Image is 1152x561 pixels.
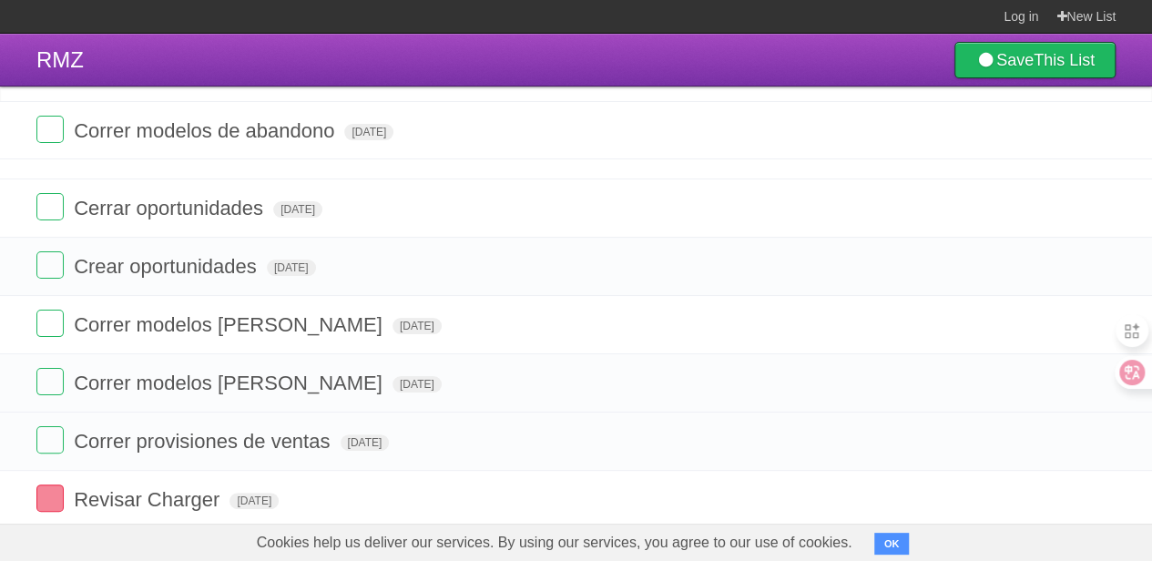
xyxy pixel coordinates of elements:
span: Correr provisiones de ventas [74,430,334,453]
label: Done [36,310,64,337]
span: Correr modelos de abandono [74,119,339,142]
span: [DATE] [392,376,442,393]
a: SaveThis List [954,42,1116,78]
label: Done [36,426,64,454]
span: Revisar Charger [74,488,224,511]
label: Done [36,193,64,220]
label: Done [36,251,64,279]
span: RMZ [36,47,84,72]
span: [DATE] [267,260,316,276]
span: [DATE] [392,318,442,334]
span: [DATE] [273,201,322,218]
button: OK [874,533,910,555]
label: Done [36,116,64,143]
span: [DATE] [229,493,279,509]
span: Cookies help us deliver our services. By using our services, you agree to our use of cookies. [239,525,871,561]
label: Done [36,368,64,395]
span: Correr modelos [PERSON_NAME] [74,372,387,394]
span: Cerrar oportunidades [74,197,268,219]
span: Crear oportunidades [74,255,261,278]
label: Done [36,484,64,512]
span: [DATE] [341,434,390,451]
span: [DATE] [344,124,393,140]
b: This List [1034,51,1095,69]
span: Correr modelos [PERSON_NAME] [74,313,387,336]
